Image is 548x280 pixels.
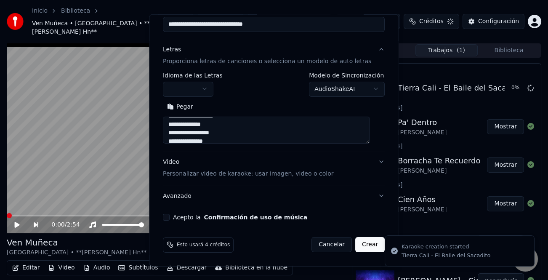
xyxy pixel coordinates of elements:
div: LetrasProporciona letras de canciones o selecciona un modelo de auto letras [163,72,385,150]
p: Personalizar video de karaoke: usar imagen, video o color [163,169,333,178]
label: Acepto la [173,214,307,220]
div: Video [163,157,333,178]
button: Cancelar [312,237,352,252]
label: Idioma de las Letras [163,72,223,78]
button: LetrasProporciona letras de canciones o selecciona un modelo de auto letras [163,38,385,72]
button: Pegar [163,100,197,113]
button: Acepto la [204,214,308,220]
label: Modelo de Sincronización [309,72,385,78]
button: Avanzado [163,185,385,207]
button: Crear [355,237,385,252]
div: Letras [163,45,181,53]
span: Esto usará 4 créditos [177,241,230,248]
p: Proporciona letras de canciones o selecciona un modelo de auto letras [163,57,371,65]
button: VideoPersonalizar video de karaoke: usar imagen, video o color [163,151,385,184]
